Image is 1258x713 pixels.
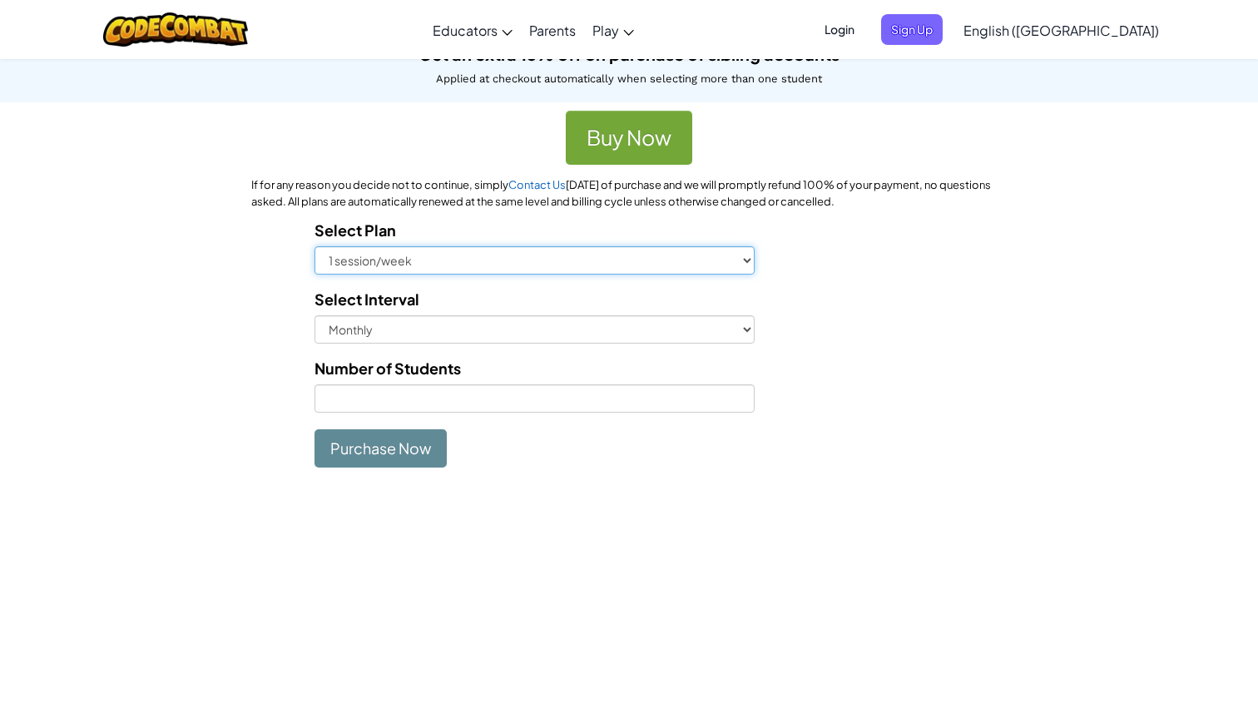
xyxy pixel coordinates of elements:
label: Number of Students [314,356,461,380]
span: English ([GEOGRAPHIC_DATA]) [963,22,1159,39]
p: If for any reason you decide not to continue, simply [DATE] of purchase and we will promptly refu... [251,177,1006,210]
label: Select Plan [314,218,396,242]
a: Educators [424,7,521,52]
label: Select Interval [314,287,419,311]
a: English ([GEOGRAPHIC_DATA]) [955,7,1167,52]
a: Play [584,7,642,52]
a: Contact Us [508,178,566,191]
img: CodeCombat logo [103,12,249,47]
button: Login [815,14,864,45]
button: Sign Up [881,14,943,45]
button: Buy Now [566,111,692,166]
span: Educators [433,22,498,39]
span: Play [592,22,619,39]
p: Applied at checkout automatically when selecting more than one student [155,67,1103,91]
a: Parents [521,7,584,52]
